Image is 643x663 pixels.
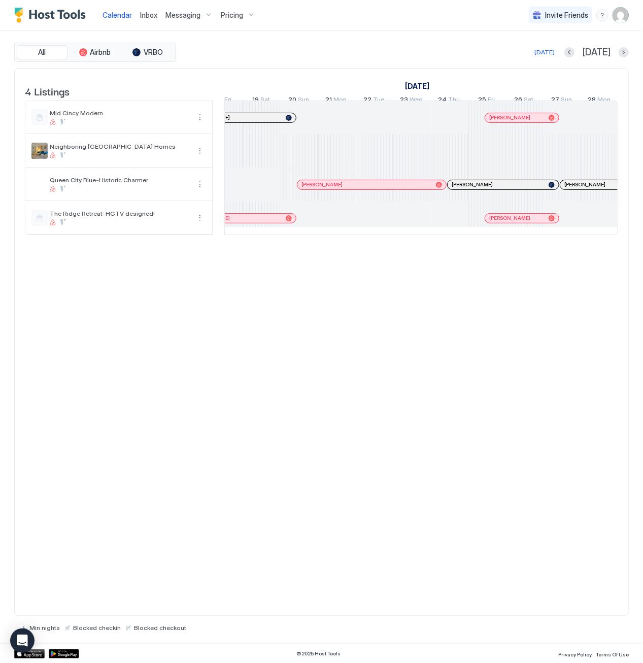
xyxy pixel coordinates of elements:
[14,43,176,62] div: tab-group
[449,95,460,106] span: Thu
[194,212,206,224] div: menu
[289,95,297,106] span: 20
[221,11,243,20] span: Pricing
[533,46,556,58] button: [DATE]
[564,181,605,188] span: [PERSON_NAME]
[194,178,206,190] button: More options
[524,95,534,106] span: Sat
[49,649,79,658] a: Google Play Store
[194,145,206,157] button: More options
[103,11,132,19] span: Calendar
[122,45,173,59] button: VRBO
[479,95,487,106] span: 25
[326,95,332,106] span: 21
[512,93,536,108] a: July 26, 2025
[588,95,596,106] span: 28
[558,651,592,657] span: Privacy Policy
[39,48,46,57] span: All
[489,114,530,121] span: [PERSON_NAME]
[583,47,611,58] span: [DATE]
[50,109,190,117] span: Mid Cincy Modern
[534,48,555,57] div: [DATE]
[134,624,186,632] span: Blocked checkout
[596,651,629,657] span: Terms Of Use
[253,95,259,106] span: 19
[194,111,206,123] button: More options
[400,95,409,106] span: 23
[31,143,48,159] div: listing image
[103,10,132,20] a: Calendar
[564,47,574,57] button: Previous month
[194,145,206,157] div: menu
[323,93,350,108] a: July 21, 2025
[25,83,70,98] span: 4 Listings
[50,176,190,184] span: Queen City Blue-Historic Charmer
[70,45,120,59] button: Airbnb
[613,7,629,23] div: User profile
[194,111,206,123] div: menu
[374,95,385,106] span: Tue
[144,48,163,57] span: VRBO
[334,95,347,106] span: Mon
[17,45,67,59] button: All
[224,95,231,106] span: Fri
[552,95,560,106] span: 27
[398,93,426,108] a: July 23, 2025
[596,9,608,21] div: menu
[476,93,498,108] a: July 25, 2025
[14,8,90,23] a: Host Tools Logo
[50,143,190,150] span: Neighboring [GEOGRAPHIC_DATA] Homes
[301,181,343,188] span: [PERSON_NAME]
[438,95,447,106] span: 24
[165,11,200,20] span: Messaging
[561,95,572,106] span: Sun
[410,95,423,106] span: Wed
[596,648,629,659] a: Terms Of Use
[436,93,463,108] a: July 24, 2025
[619,47,629,57] button: Next month
[297,650,341,657] span: © 2025 Host Tools
[549,93,575,108] a: July 27, 2025
[515,95,523,106] span: 26
[452,181,493,188] span: [PERSON_NAME]
[194,212,206,224] button: More options
[73,624,121,632] span: Blocked checkin
[364,95,372,106] span: 22
[14,649,45,658] a: App Store
[140,10,157,20] a: Inbox
[558,648,592,659] a: Privacy Policy
[402,79,432,93] a: July 1, 2025
[586,93,614,108] a: July 28, 2025
[140,11,157,19] span: Inbox
[10,628,35,653] div: Open Intercom Messenger
[298,95,310,106] span: Sun
[194,178,206,190] div: menu
[31,176,48,192] div: listing image
[29,624,60,632] span: Min nights
[50,210,190,217] span: The Ridge Retreat-HGTV designed!
[361,93,387,108] a: July 22, 2025
[598,95,611,106] span: Mon
[545,11,588,20] span: Invite Friends
[261,95,270,106] span: Sat
[250,93,273,108] a: July 19, 2025
[90,48,111,57] span: Airbnb
[286,93,312,108] a: July 20, 2025
[488,95,495,106] span: Fri
[489,215,530,221] span: [PERSON_NAME]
